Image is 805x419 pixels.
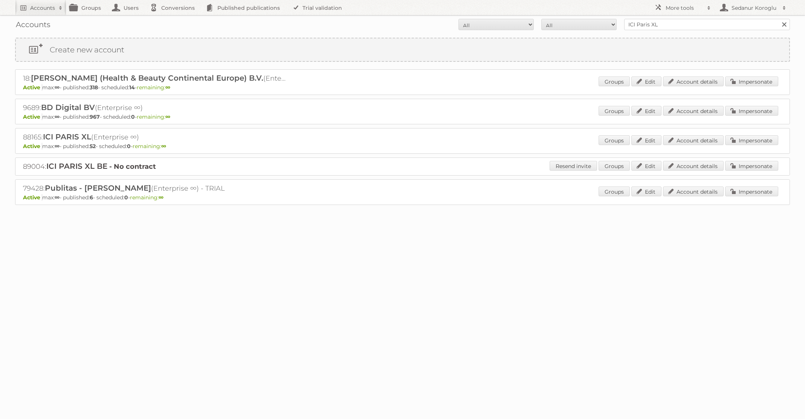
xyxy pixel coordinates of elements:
a: Edit [631,161,661,171]
a: Impersonate [725,135,778,145]
h2: 88165: (Enterprise ∞) [23,132,287,142]
strong: 52 [90,143,96,150]
p: max: - published: - scheduled: - [23,113,782,120]
a: Groups [599,76,630,86]
a: Impersonate [725,76,778,86]
h2: Sedanur Koroglu [730,4,779,12]
strong: 967 [90,113,100,120]
strong: ∞ [165,113,170,120]
strong: ∞ [55,113,60,120]
a: Account details [663,106,724,116]
strong: 318 [90,84,98,91]
strong: ∞ [161,143,166,150]
h2: 79428: (Enterprise ∞) - TRIAL [23,184,287,193]
a: Groups [599,135,630,145]
span: ICI PARIS XL [43,132,91,141]
strong: ∞ [55,143,60,150]
h2: Accounts [30,4,55,12]
a: Account details [663,76,724,86]
strong: 6 [90,194,93,201]
p: max: - published: - scheduled: - [23,143,782,150]
span: [PERSON_NAME] (Health & Beauty Continental Europe) B.V. [31,73,263,83]
span: Active [23,84,42,91]
strong: ∞ [55,194,60,201]
p: max: - published: - scheduled: - [23,194,782,201]
h2: More tools [666,4,703,12]
a: Account details [663,161,724,171]
span: Active [23,194,42,201]
a: Resend invite [550,161,597,171]
span: ICI PARIS XL BE [46,162,107,171]
a: Impersonate [725,187,778,196]
a: Impersonate [725,161,778,171]
a: Account details [663,187,724,196]
a: Groups [599,106,630,116]
span: remaining: [137,84,170,91]
span: remaining: [130,194,163,201]
span: Active [23,143,42,150]
p: max: - published: - scheduled: - [23,84,782,91]
h2: 9689: (Enterprise ∞) [23,103,287,113]
strong: ∞ [165,84,170,91]
strong: ∞ [55,84,60,91]
span: remaining: [133,143,166,150]
strong: 0 [131,113,135,120]
a: Edit [631,76,661,86]
strong: 14 [129,84,135,91]
h2: 18: (Enterprise ∞) [23,73,287,83]
span: Publitas - [PERSON_NAME] [45,184,151,193]
a: Account details [663,135,724,145]
a: Edit [631,187,661,196]
strong: 0 [127,143,131,150]
a: Groups [599,187,630,196]
a: 89004:ICI PARIS XL BE - No contract [23,162,156,171]
a: Create new account [16,38,789,61]
a: Edit [631,106,661,116]
a: Edit [631,135,661,145]
strong: 0 [124,194,128,201]
span: remaining: [137,113,170,120]
span: Active [23,113,42,120]
span: BD Digital BV [41,103,95,112]
a: Groups [599,161,630,171]
strong: ∞ [159,194,163,201]
a: Impersonate [725,106,778,116]
strong: - No contract [109,162,156,171]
